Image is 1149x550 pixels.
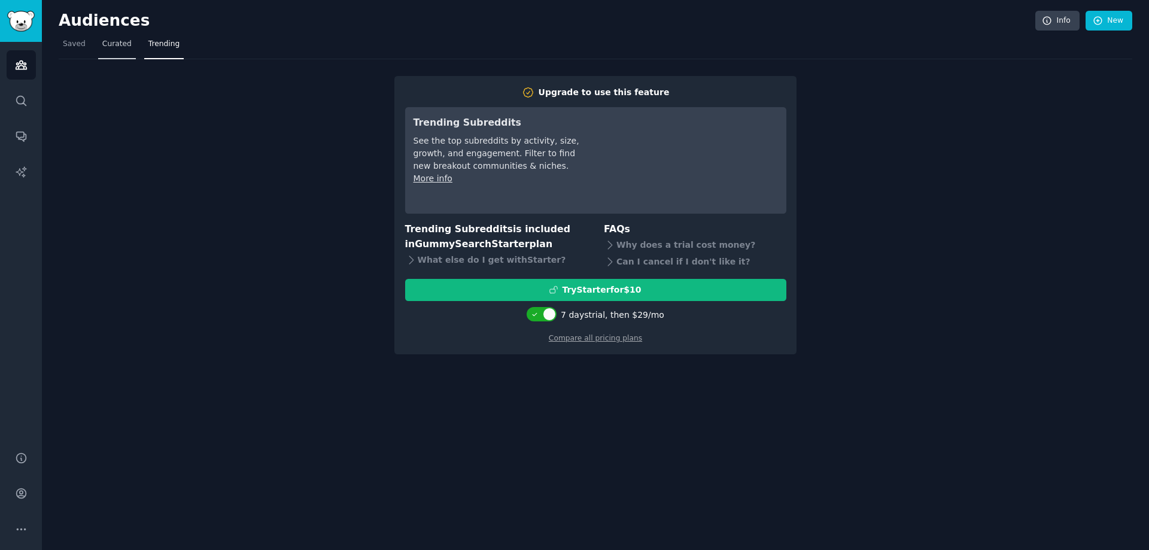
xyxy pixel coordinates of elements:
[561,309,664,321] div: 7 days trial, then $ 29 /mo
[405,222,588,251] h3: Trending Subreddits is included in plan
[414,116,582,130] h3: Trending Subreddits
[148,39,180,50] span: Trending
[549,334,642,342] a: Compare all pricing plans
[102,39,132,50] span: Curated
[604,254,786,271] div: Can I cancel if I don't like it?
[405,251,588,268] div: What else do I get with Starter ?
[63,39,86,50] span: Saved
[598,116,778,205] iframe: YouTube video player
[7,11,35,32] img: GummySearch logo
[1086,11,1132,31] a: New
[405,279,786,301] button: TryStarterfor$10
[415,238,529,250] span: GummySearch Starter
[604,222,786,237] h3: FAQs
[562,284,641,296] div: Try Starter for $10
[98,35,136,59] a: Curated
[59,11,1035,31] h2: Audiences
[539,86,670,99] div: Upgrade to use this feature
[414,135,582,172] div: See the top subreddits by activity, size, growth, and engagement. Filter to find new breakout com...
[1035,11,1080,31] a: Info
[414,174,452,183] a: More info
[144,35,184,59] a: Trending
[604,237,786,254] div: Why does a trial cost money?
[59,35,90,59] a: Saved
